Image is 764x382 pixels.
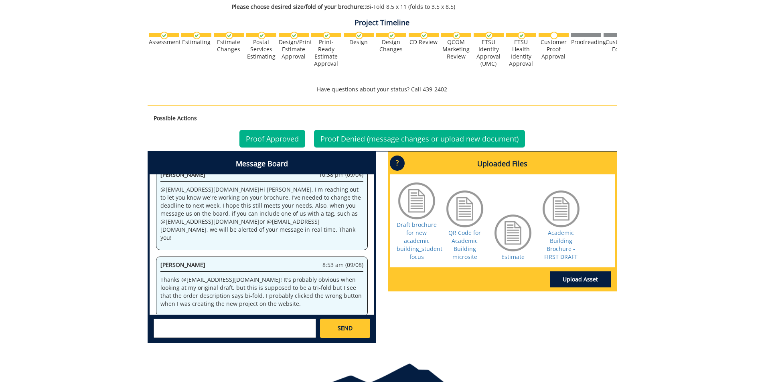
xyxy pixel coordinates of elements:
h4: Project Timeline [148,19,617,27]
div: CD Review [409,38,439,46]
img: checkmark [225,32,233,39]
p: Thanks @ [EMAIL_ADDRESS][DOMAIN_NAME] ! It's probably obvious when looking at my original draft, ... [160,276,363,308]
a: Proof Denied (message changes or upload new document) [314,130,525,148]
img: checkmark [420,32,428,39]
div: Design/Print Estimate Approval [279,38,309,60]
div: Estimate Changes [214,38,244,53]
div: Proofreading [571,38,601,46]
img: checkmark [388,32,395,39]
span: 8:53 am (09/08) [322,261,363,269]
span: [PERSON_NAME] [160,171,205,178]
p: ? [390,156,405,171]
img: checkmark [193,32,201,39]
div: QCOM Marketing Review [441,38,471,60]
div: Customer Edits [604,38,634,53]
strong: Possible Actions [154,114,197,122]
a: Estimate [501,253,525,261]
textarea: messageToSend [154,319,316,338]
p: Bi-Fold 8.5 x 11 (folds to 3.5 x 8.5) [232,3,546,11]
span: 10:38 pm (09/04) [319,171,363,179]
img: checkmark [518,32,525,39]
div: Postal Services Estimating [246,38,276,60]
div: Assessment [149,38,179,46]
img: checkmark [323,32,330,39]
a: Draft brochure for new academic building_student focus [397,221,442,261]
span: [PERSON_NAME] [160,261,205,269]
p: @ [EMAIL_ADDRESS][DOMAIN_NAME] Hi [PERSON_NAME], I'm reaching out to let you know we're working o... [160,186,363,242]
a: Academic Building Brochure - FIRST DRAFT [544,229,578,261]
div: Customer Proof Approval [539,38,569,60]
div: Design Changes [376,38,406,53]
img: no [550,32,558,39]
a: SEND [320,319,370,338]
span: Please choose desired size/fold of your brochure:: [232,3,366,10]
img: checkmark [355,32,363,39]
div: Design [344,38,374,46]
a: Proof Approved [239,130,305,148]
img: checkmark [485,32,493,39]
img: checkmark [290,32,298,39]
a: Upload Asset [550,271,611,287]
a: QR Code for Academic Building microsite [448,229,481,261]
h4: Message Board [150,154,374,174]
div: Print-Ready Estimate Approval [311,38,341,67]
img: checkmark [453,32,460,39]
span: SEND [338,324,353,332]
div: ETSU Health Identity Approval [506,38,536,67]
h4: Uploaded Files [390,154,615,174]
div: Estimating [181,38,211,46]
img: checkmark [258,32,265,39]
img: checkmark [160,32,168,39]
div: ETSU Identity Approval (UMC) [474,38,504,67]
p: Have questions about your status? Call 439-2402 [148,85,617,93]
